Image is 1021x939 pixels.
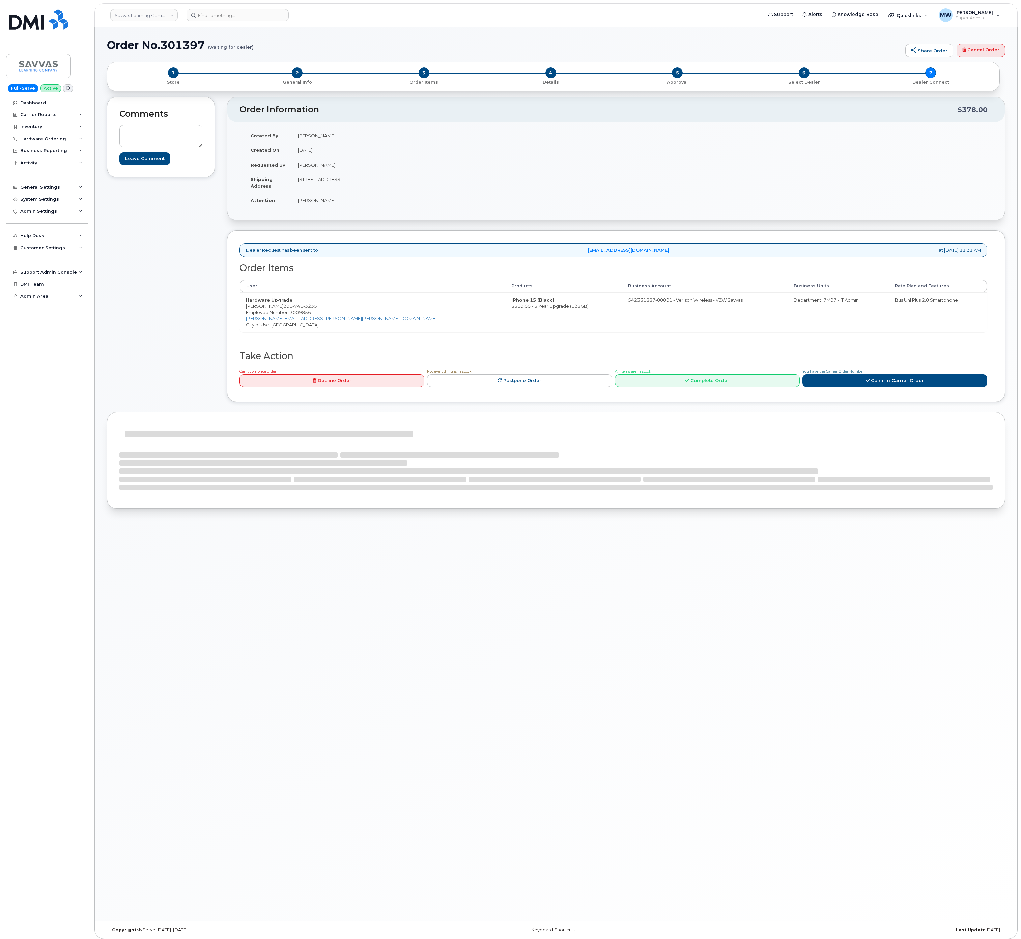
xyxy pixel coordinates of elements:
[706,927,1005,933] div: [DATE]
[251,133,278,138] strong: Created By
[615,374,800,387] a: Complete Order
[292,143,611,158] td: [DATE]
[292,193,611,208] td: [PERSON_NAME]
[239,351,987,361] h2: Take Action
[239,243,987,257] div: Dealer Request has been sent to at [DATE] 11:31 AM
[119,152,170,165] input: Leave Comment
[112,927,136,932] strong: Copyright
[240,280,505,292] th: User
[615,369,651,374] span: All Items are in stock
[802,369,864,374] span: You have the Carrier Order Number
[292,172,611,193] td: [STREET_ADDRESS]
[419,67,429,78] span: 3
[794,297,882,303] div: Department: 7M07 - IT Admin
[905,44,953,57] a: Share Order
[119,109,202,119] h2: Comments
[957,44,1005,57] a: Cancel Order
[303,303,317,309] span: 3235
[251,147,279,153] strong: Created On
[107,927,406,933] div: MyServe [DATE]–[DATE]
[588,247,669,253] a: [EMAIL_ADDRESS][DOMAIN_NAME]
[505,280,622,292] th: Products
[363,79,485,85] p: Order Items
[505,292,622,332] td: $360.00 - 3 Year Upgrade (128GB)
[115,79,231,85] p: Store
[239,105,958,114] h2: Order Information
[802,374,987,387] a: Confirm Carrier Order
[113,78,234,85] a: 1 Store
[427,374,612,387] a: Postpone Order
[617,79,738,85] p: Approval
[246,297,292,303] strong: Hardware Upgrade
[292,67,303,78] span: 2
[958,103,988,116] div: $378.00
[614,78,741,85] a: 5 Approval
[788,280,888,292] th: Business Units
[487,78,614,85] a: 4 Details
[361,78,487,85] a: 3 Order Items
[511,297,554,303] strong: iPhone 15 (Black)
[292,158,611,172] td: [PERSON_NAME]
[427,369,471,374] span: Not everything is in stock
[239,263,987,273] h2: Order Items
[292,128,611,143] td: [PERSON_NAME]
[246,316,437,321] a: [PERSON_NAME][EMAIL_ADDRESS][PERSON_NAME][PERSON_NAME][DOMAIN_NAME]
[246,310,311,315] span: Employee Number: 3009856
[107,39,902,51] h1: Order No.301397
[490,79,612,85] p: Details
[545,67,556,78] span: 4
[208,39,254,50] small: (waiting for dealer)
[239,369,276,374] span: Can't complete order
[234,78,361,85] a: 2 General Info
[251,162,285,168] strong: Requested By
[799,67,810,78] span: 6
[672,67,683,78] span: 5
[240,292,505,332] td: [PERSON_NAME] City of Use: [GEOGRAPHIC_DATA]
[622,292,788,332] td: 542331887-00001 - Verizon Wireless - VZW Savvas
[622,280,788,292] th: Business Account
[741,78,868,85] a: 6 Select Dealer
[956,927,986,932] strong: Last Update
[531,927,575,932] a: Keyboard Shortcuts
[237,79,358,85] p: General Info
[743,79,865,85] p: Select Dealer
[251,198,275,203] strong: Attention
[168,67,179,78] span: 1
[889,292,987,332] td: Bus Unl Plus 2.0 Smartphone
[283,303,317,309] span: 201
[889,280,987,292] th: Rate Plan and Features
[292,303,303,309] span: 741
[251,177,273,189] strong: Shipping Address
[239,374,424,387] a: Decline Order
